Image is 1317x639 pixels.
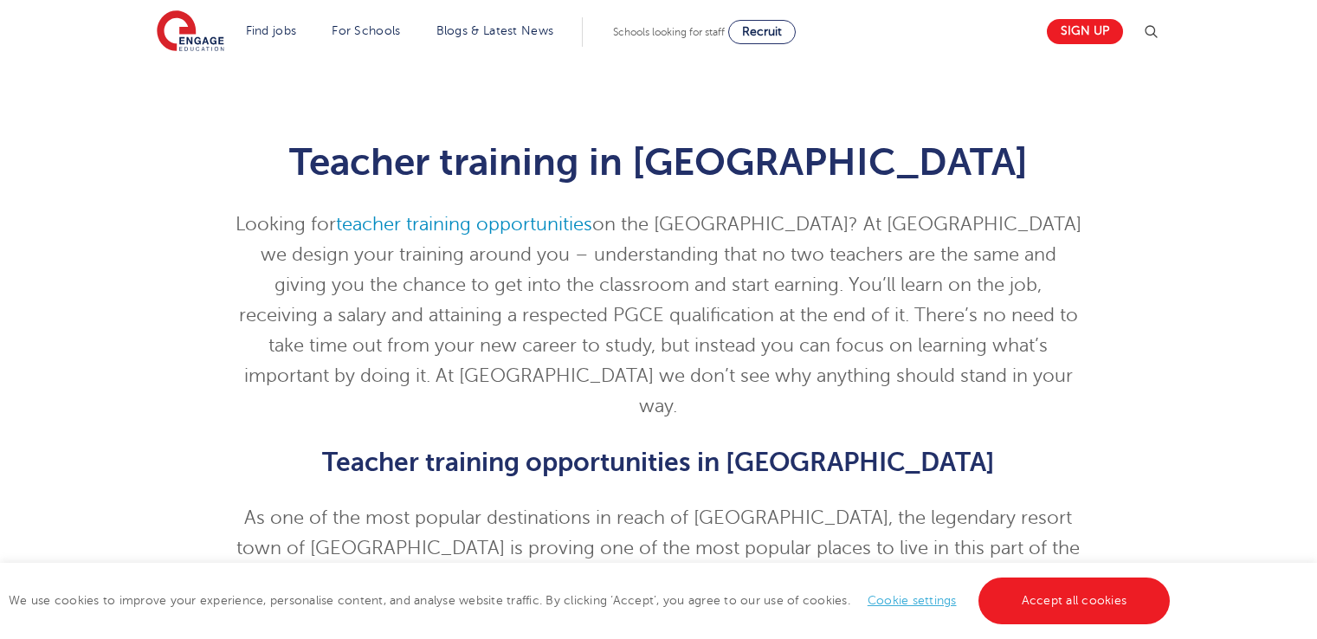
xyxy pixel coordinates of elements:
[9,594,1174,607] span: We use cookies to improve your experience, personalise content, and analyse website traffic. By c...
[157,10,224,54] img: Engage Education
[728,20,796,44] a: Recruit
[246,24,297,37] a: Find jobs
[436,24,554,37] a: Blogs & Latest News
[868,594,957,607] a: Cookie settings
[234,140,1083,184] h1: Teacher training in [GEOGRAPHIC_DATA]
[322,448,995,477] span: Teacher training opportunities in [GEOGRAPHIC_DATA]
[1047,19,1123,44] a: Sign up
[336,214,592,235] a: teacher training opportunities
[332,24,400,37] a: For Schools
[239,214,1081,416] span: on the [GEOGRAPHIC_DATA]? At [GEOGRAPHIC_DATA] we design your training around you – understanding...
[742,25,782,38] span: Recruit
[613,26,725,38] span: Schools looking for staff
[236,214,336,235] span: Looking for
[978,578,1171,624] a: Accept all cookies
